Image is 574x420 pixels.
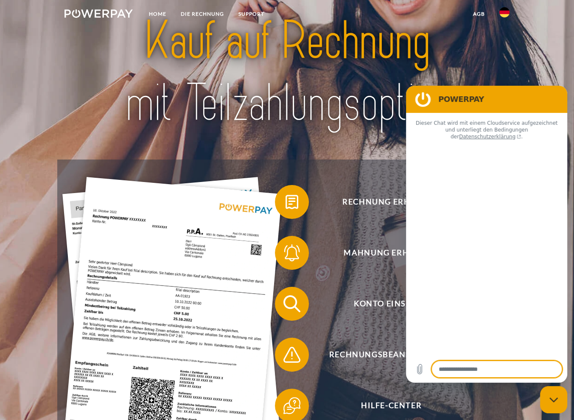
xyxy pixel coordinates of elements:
[275,185,496,219] button: Rechnung erhalten?
[174,6,231,22] a: DIE RECHNUNG
[287,287,495,321] span: Konto einsehen
[287,338,495,372] span: Rechnungsbeanstandung
[281,293,302,314] img: qb_search.svg
[281,191,302,213] img: qb_bill.svg
[406,86,567,383] iframe: Messaging-Fenster
[64,9,133,18] img: logo-powerpay-white.svg
[281,344,302,365] img: qb_warning.svg
[466,6,492,22] a: agb
[142,6,174,22] a: Home
[275,236,496,270] button: Mahnung erhalten?
[281,242,302,263] img: qb_bell.svg
[87,7,487,137] img: title-powerpay_de.svg
[281,395,302,416] img: qb_help.svg
[287,185,495,219] span: Rechnung erhalten?
[287,236,495,270] span: Mahnung erhalten?
[499,7,510,17] img: de
[275,338,496,372] button: Rechnungsbeanstandung
[275,287,496,321] button: Konto einsehen
[231,6,272,22] a: SUPPORT
[540,386,567,413] iframe: Schaltfläche zum Öffnen des Messaging-Fensters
